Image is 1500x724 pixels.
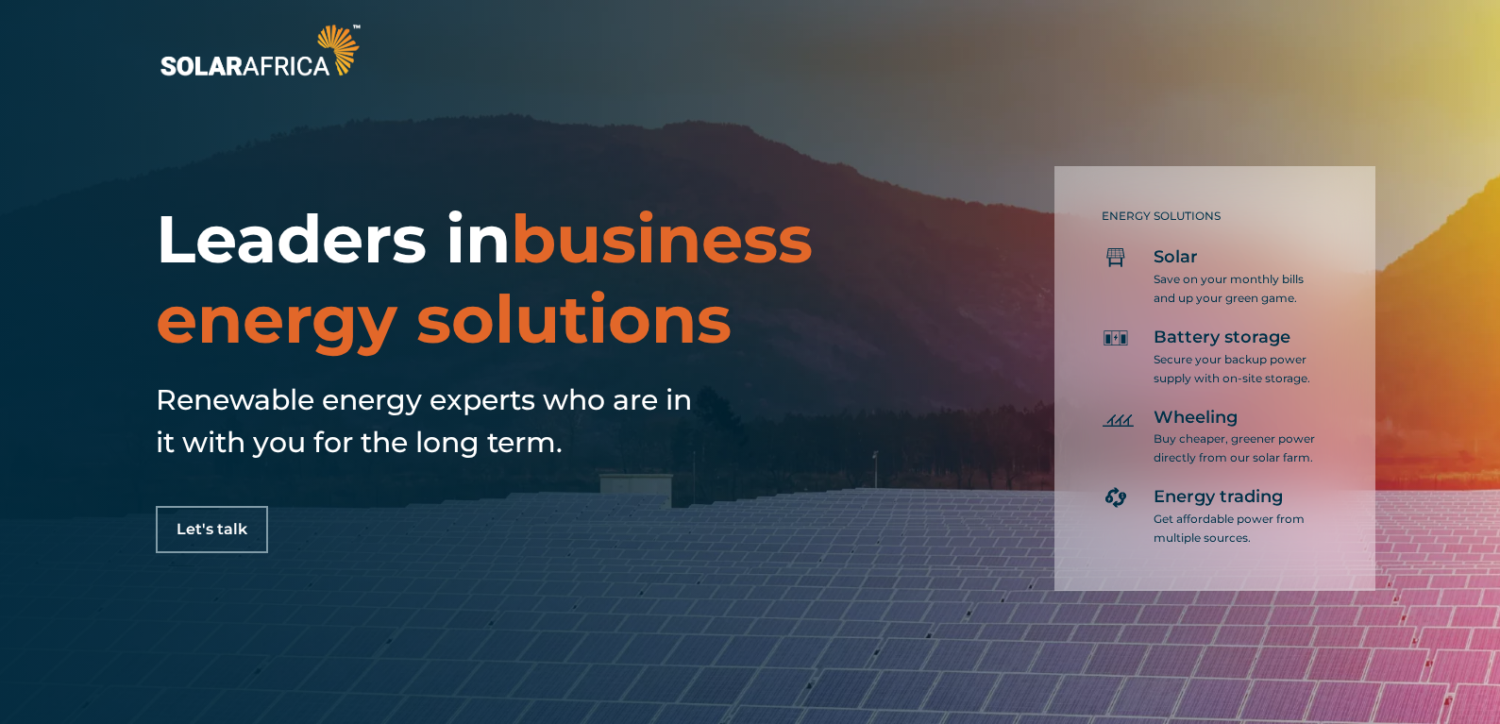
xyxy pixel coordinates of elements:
[1102,210,1319,223] h5: ENERGY SOLUTIONS
[1154,486,1283,509] span: Energy trading
[1154,350,1319,388] p: Secure your backup power supply with on-site storage.
[1154,407,1238,429] span: Wheeling
[1154,510,1319,547] p: Get affordable power from multiple sources.
[1154,246,1198,269] span: Solar
[1154,327,1290,349] span: Battery storage
[1154,429,1319,467] p: Buy cheaper, greener power directly from our solar farm.
[177,522,247,537] span: Let's talk
[156,379,703,463] h5: Renewable energy experts who are in it with you for the long term.
[156,198,813,360] span: business energy solutions
[156,199,878,360] h1: Leaders in
[1154,270,1319,308] p: Save on your monthly bills and up your green game.
[156,506,268,553] a: Let's talk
